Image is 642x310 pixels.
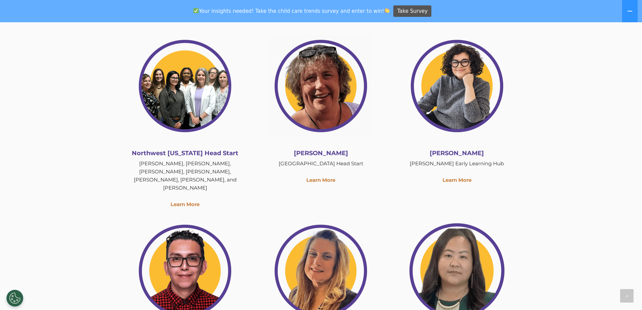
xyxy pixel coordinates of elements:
a: Learn More [171,201,200,207]
a: Learn More [442,177,471,183]
span: [PERSON_NAME] [294,149,348,157]
p: [PERSON_NAME] Early Learning Hub [394,160,520,168]
a: Take Survey [393,5,431,17]
img: CM_ChildPlus_BrightSpots_Jul25_winner_feature [270,35,371,137]
button: Cookies Settings [6,290,23,307]
p: [PERSON_NAME], [PERSON_NAME], [PERSON_NAME], [PERSON_NAME], [PERSON_NAME], [PERSON_NAME], and [PE... [122,160,248,192]
a: Learn More [306,177,335,183]
img: 👏 [385,8,390,13]
img: CM_ChildPlus_BrightSpots_August_winner_feature_SMALL [134,35,236,137]
span: Take Survey [397,5,428,17]
img: large-CM_ChildPlus_BrightSpots_June2025_ana_garcia_winner_feature [406,35,508,137]
img: ✅ [193,8,198,13]
span: [PERSON_NAME] [430,149,484,157]
p: [GEOGRAPHIC_DATA] Head Start [258,160,384,168]
span: Northwest [US_STATE] Head Start [132,149,238,157]
span: Your insights needed! Take the child care trends survey and enter to win! [191,4,393,18]
iframe: Chat Widget [608,278,642,310]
